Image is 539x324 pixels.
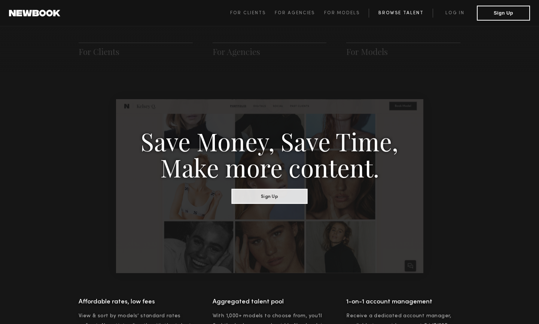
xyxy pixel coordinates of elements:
span: For Clients [230,11,266,15]
a: For Clients [230,9,275,18]
a: For Agencies [213,46,260,57]
a: Browse Talent [369,9,433,18]
button: Sign Up [477,6,530,21]
span: For Agencies [275,11,315,15]
h4: 1-on-1 account management [346,296,460,308]
h3: Save Money, Save Time, Make more content. [140,128,399,180]
a: For Clients [79,46,119,57]
h4: Affordable rates, low fees [79,296,193,308]
a: Log in [433,9,477,18]
a: For Models [346,46,388,57]
button: Sign Up [232,189,308,204]
a: For Agencies [275,9,324,18]
a: For Models [324,9,369,18]
span: For Models [324,11,360,15]
h4: Aggregated talent pool [213,296,327,308]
